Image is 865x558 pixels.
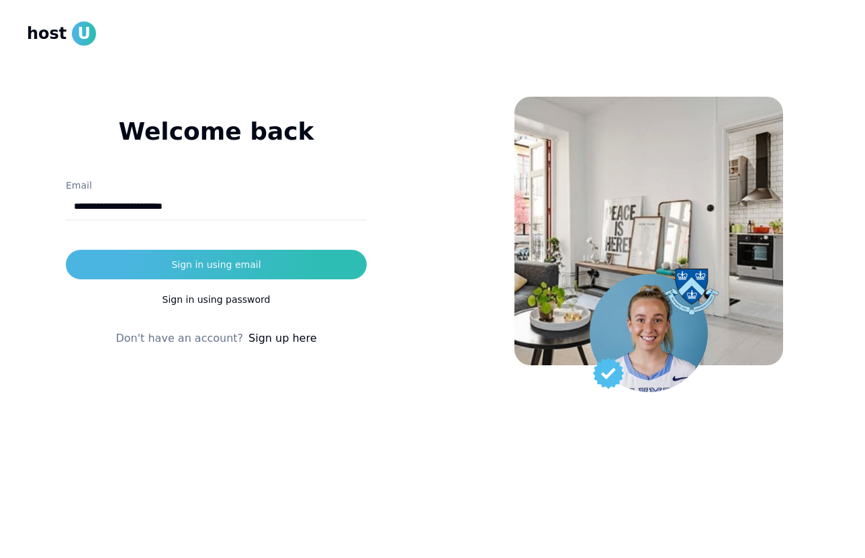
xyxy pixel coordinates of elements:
span: host [27,23,66,44]
label: Email [66,180,92,191]
a: Sign up here [248,330,316,346]
img: Columbia university [665,269,719,315]
button: Sign in using email [66,250,367,279]
img: Student [590,274,708,392]
img: House Background [514,97,783,365]
button: Sign in using password [66,285,367,314]
div: Sign in using email [171,258,261,271]
span: Don't have an account? [116,330,243,346]
h1: Welcome back [66,118,367,145]
a: hostU [27,21,96,46]
span: U [72,21,96,46]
